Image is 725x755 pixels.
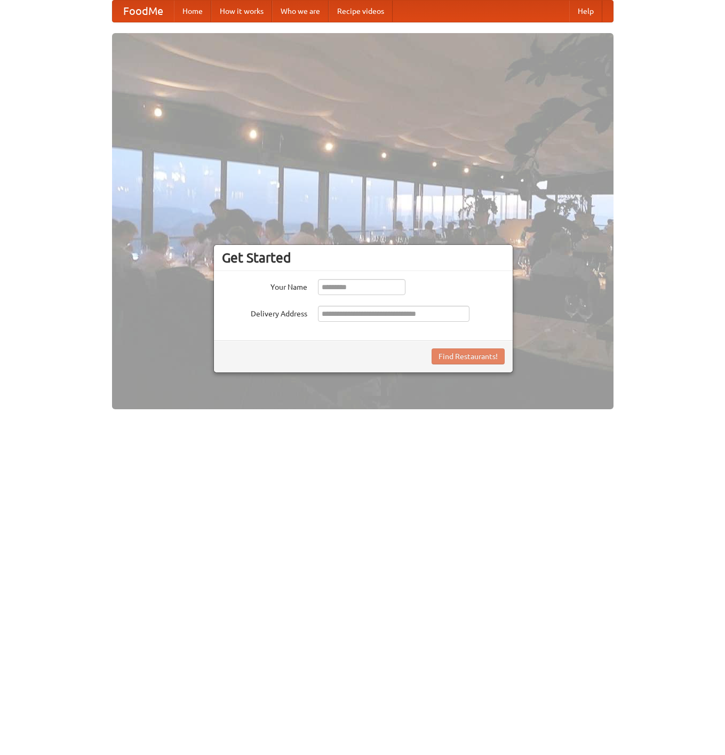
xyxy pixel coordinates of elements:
[222,250,505,266] h3: Get Started
[222,279,307,292] label: Your Name
[272,1,329,22] a: Who we are
[329,1,393,22] a: Recipe videos
[222,306,307,319] label: Delivery Address
[174,1,211,22] a: Home
[432,348,505,364] button: Find Restaurants!
[569,1,602,22] a: Help
[211,1,272,22] a: How it works
[113,1,174,22] a: FoodMe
